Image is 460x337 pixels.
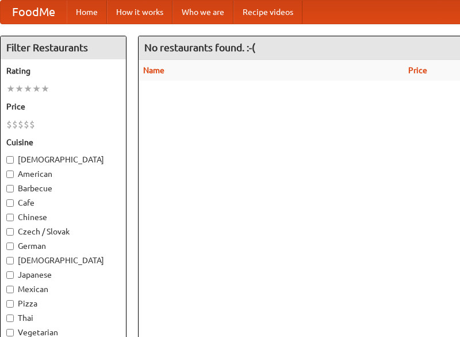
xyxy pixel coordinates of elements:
a: Home [67,1,107,24]
label: Thai [6,312,120,324]
input: German [6,243,14,250]
li: ★ [32,82,41,95]
a: FoodMe [1,1,67,24]
input: Thai [6,315,14,322]
li: ★ [41,82,49,95]
li: $ [6,118,12,131]
label: Mexican [6,283,120,295]
label: Chinese [6,211,120,223]
li: $ [12,118,18,131]
label: Czech / Slovak [6,226,120,237]
li: ★ [24,82,32,95]
h5: Rating [6,65,120,77]
label: German [6,240,120,252]
input: Chinese [6,214,14,221]
label: Pizza [6,298,120,309]
h5: Price [6,101,120,112]
input: Pizza [6,300,14,308]
label: American [6,168,120,180]
input: Barbecue [6,185,14,192]
li: $ [24,118,29,131]
li: ★ [6,82,15,95]
input: Czech / Slovak [6,228,14,236]
a: Price [408,66,427,75]
label: Barbecue [6,183,120,194]
input: Vegetarian [6,329,14,336]
label: Cafe [6,197,120,209]
a: Who we are [172,1,233,24]
label: [DEMOGRAPHIC_DATA] [6,255,120,266]
input: American [6,171,14,178]
li: $ [29,118,35,131]
input: Japanese [6,271,14,279]
h5: Cuisine [6,137,120,148]
h4: Filter Restaurants [1,36,126,59]
li: $ [18,118,24,131]
input: [DEMOGRAPHIC_DATA] [6,257,14,264]
a: Recipe videos [233,1,302,24]
label: Japanese [6,269,120,281]
ng-pluralize: No restaurants found. :-( [144,42,255,53]
input: Mexican [6,286,14,293]
input: Cafe [6,199,14,207]
input: [DEMOGRAPHIC_DATA] [6,156,14,164]
li: ★ [15,82,24,95]
a: Name [143,66,164,75]
label: [DEMOGRAPHIC_DATA] [6,154,120,165]
a: How it works [107,1,172,24]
